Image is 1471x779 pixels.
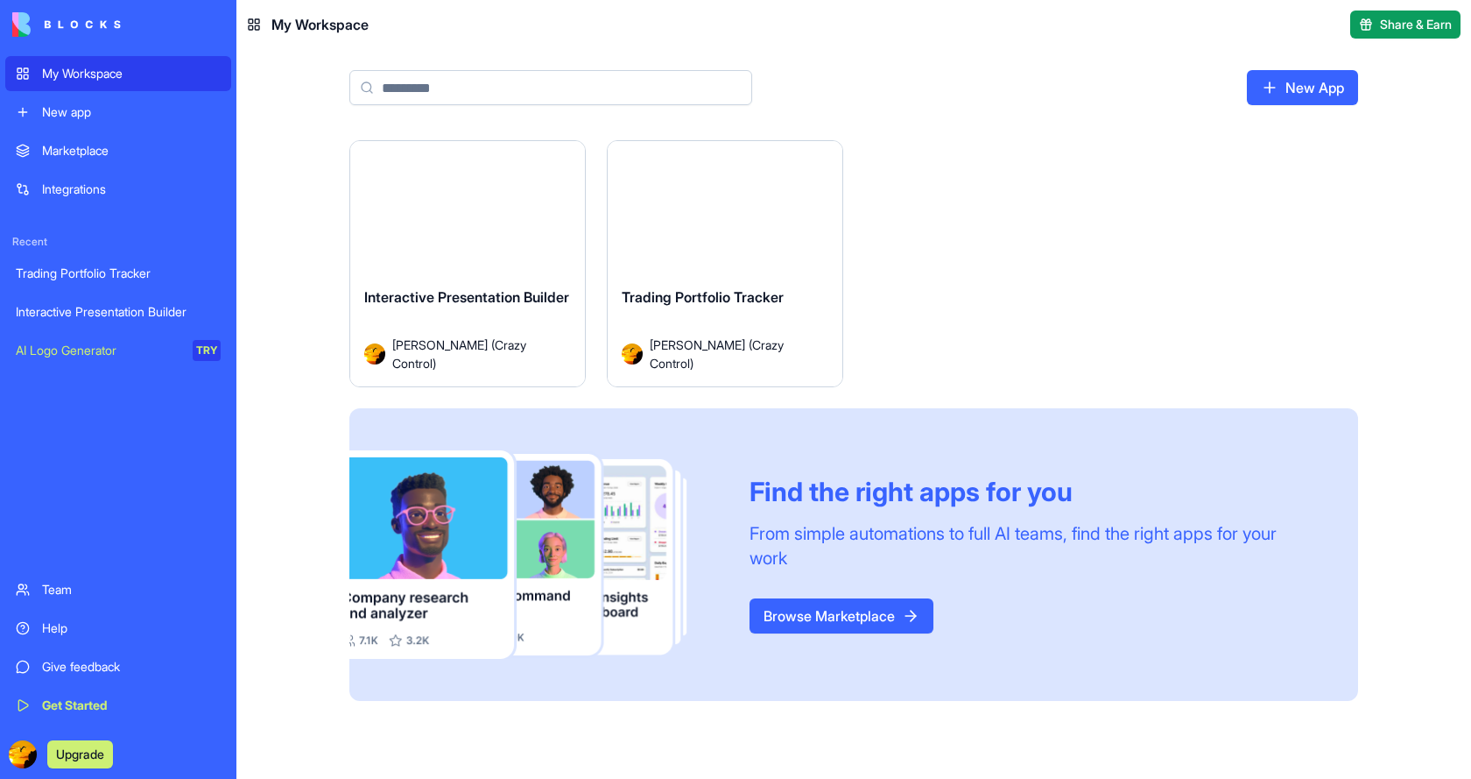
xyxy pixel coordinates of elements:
a: New App [1247,70,1358,105]
div: My Workspace [42,65,221,82]
div: From simple automations to full AI teams, find the right apps for your work [750,521,1316,570]
button: Upgrade [47,740,113,768]
div: AI Logo Generator [16,342,180,359]
a: Trading Portfolio TrackerAvatar[PERSON_NAME] (Crazy Control) [607,140,843,387]
div: Trading Portfolio Tracker [16,265,221,282]
span: Interactive Presentation Builder [364,288,569,306]
span: My Workspace [271,14,369,35]
div: Get Started [42,697,221,714]
button: Share & Earn [1350,11,1460,39]
a: My Workspace [5,56,231,91]
img: Avatar [364,343,385,365]
img: Frame_181_egmpey.png [349,450,721,660]
img: logo [12,12,121,37]
img: ACg8ocJ7cySna4fc69Ke675mTznHl7OjA8bfGgjuL09Rzb3DgFnSNC53=s96-c [9,740,37,768]
a: Interactive Presentation BuilderAvatar[PERSON_NAME] (Crazy Control) [349,140,586,387]
div: Marketplace [42,142,221,159]
a: Team [5,572,231,607]
div: Integrations [42,181,221,198]
div: Interactive Presentation Builder [16,303,221,321]
span: Trading Portfolio Tracker [622,288,784,306]
span: Recent [5,235,231,249]
div: Help [42,620,221,637]
a: Integrations [5,172,231,207]
div: Find the right apps for you [750,476,1316,507]
a: Browse Marketplace [750,598,933,634]
div: New app [42,103,221,121]
div: Give feedback [42,658,221,676]
a: Trading Portfolio Tracker [5,256,231,291]
a: Marketplace [5,133,231,168]
span: Share & Earn [1380,16,1452,33]
a: AI Logo GeneratorTRY [5,333,231,368]
div: TRY [193,340,221,361]
a: Upgrade [47,745,113,762]
span: [PERSON_NAME] (Crazy Control) [650,336,814,372]
a: Help [5,611,231,646]
img: Avatar [622,343,643,365]
a: Get Started [5,688,231,723]
a: Give feedback [5,649,231,684]
span: [PERSON_NAME] (Crazy Control) [392,336,557,372]
div: Team [42,581,221,598]
a: New app [5,95,231,130]
a: Interactive Presentation Builder [5,294,231,329]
